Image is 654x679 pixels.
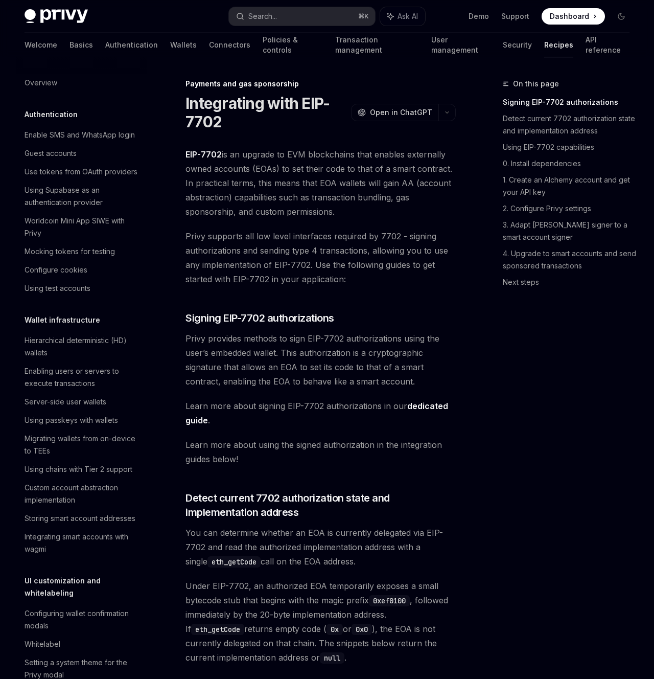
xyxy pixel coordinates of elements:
div: Using passkeys with wallets [25,414,118,426]
div: Worldcoin Mini App SIWE with Privy [25,215,141,239]
a: Integrating smart accounts with wagmi [16,528,147,558]
h5: UI customization and whitelabeling [25,575,147,599]
span: is an upgrade to EVM blockchains that enables externally owned accounts (EOAs) to set their code ... [185,147,456,219]
a: Policies & controls [263,33,323,57]
span: Privy provides methods to sign EIP-7702 authorizations using the user’s embedded wallet. This aut... [185,331,456,389]
a: Next steps [503,274,638,290]
a: 3. Adapt [PERSON_NAME] signer to a smart account signer [503,217,638,245]
a: Transaction management [335,33,418,57]
a: Basics [69,33,93,57]
div: Custom account abstraction implementation [25,482,141,506]
span: Learn more about using the signed authorization in the integration guides below! [185,438,456,466]
code: eth_getCode [191,624,244,635]
div: Configure cookies [25,264,87,276]
a: Using chains with Tier 2 support [16,460,147,479]
code: 0xef0100 [369,595,410,606]
span: Under EIP-7702, an authorized EOA temporarily exposes a small bytecode stub that begins with the ... [185,579,456,665]
a: Whitelabel [16,635,147,653]
div: Using chains with Tier 2 support [25,463,132,476]
div: Guest accounts [25,147,77,160]
a: Support [501,11,529,21]
div: Payments and gas sponsorship [185,79,456,89]
h1: Integrating with EIP-7702 [185,94,347,131]
span: ⌘ K [358,12,369,20]
a: Using Supabase as an authentication provider [16,181,147,212]
span: You can determine whether an EOA is currently delegated via EIP-7702 and read the authorized impl... [185,526,456,569]
code: null [320,652,344,664]
div: Overview [25,77,57,89]
a: Custom account abstraction implementation [16,479,147,509]
a: Overview [16,74,147,92]
a: Wallets [170,33,197,57]
a: Hierarchical deterministic (HD) wallets [16,331,147,362]
a: Worldcoin Mini App SIWE with Privy [16,212,147,242]
a: Enable SMS and WhatsApp login [16,126,147,144]
a: Server-side user wallets [16,393,147,411]
a: Configuring wallet confirmation modals [16,604,147,635]
div: Using Supabase as an authentication provider [25,184,141,209]
a: Detect current 7702 authorization state and implementation address [503,110,638,139]
button: Toggle dark mode [613,8,629,25]
span: On this page [513,78,559,90]
a: User management [431,33,491,57]
a: Enabling users or servers to execute transactions [16,362,147,393]
img: dark logo [25,9,88,24]
div: Storing smart account addresses [25,512,135,525]
a: Demo [469,11,489,21]
div: Mocking tokens for testing [25,245,115,258]
div: Whitelabel [25,638,60,650]
div: Use tokens from OAuth providers [25,166,137,178]
a: EIP-7702 [185,149,222,160]
span: Privy supports all low level interfaces required by 7702 - signing authorizations and sending typ... [185,229,456,286]
code: 0x0 [352,624,372,635]
a: Mocking tokens for testing [16,242,147,261]
a: 0. Install dependencies [503,155,638,172]
a: API reference [586,33,629,57]
div: Search... [248,10,277,22]
span: Ask AI [398,11,418,21]
a: Storing smart account addresses [16,509,147,528]
a: Using passkeys with wallets [16,411,147,429]
div: Configuring wallet confirmation modals [25,607,141,632]
a: Use tokens from OAuth providers [16,163,147,181]
a: Using test accounts [16,279,147,298]
div: Migrating wallets from on-device to TEEs [25,433,141,457]
div: Hierarchical deterministic (HD) wallets [25,334,141,359]
div: Using test accounts [25,282,90,295]
div: Server-side user wallets [25,396,106,408]
span: Signing EIP-7702 authorizations [185,311,334,325]
span: Open in ChatGPT [370,107,432,118]
span: Dashboard [550,11,589,21]
a: 4. Upgrade to smart accounts and send sponsored transactions [503,245,638,274]
span: Learn more about signing EIP-7702 authorizations in our . [185,399,456,427]
a: Guest accounts [16,144,147,163]
a: Security [503,33,532,57]
div: Integrating smart accounts with wagmi [25,531,141,555]
a: Connectors [209,33,250,57]
a: Migrating wallets from on-device to TEEs [16,429,147,460]
a: Welcome [25,33,57,57]
a: 1. Create an Alchemy account and get your API key [503,172,638,200]
h5: Wallet infrastructure [25,314,100,326]
a: Signing EIP-7702 authorizations [503,94,638,110]
code: eth_getCode [207,556,261,568]
a: Dashboard [542,8,605,25]
span: Detect current 7702 authorization state and implementation address [185,491,456,519]
button: Search...⌘K [229,7,375,26]
code: 0x [326,624,343,635]
h5: Authentication [25,108,78,121]
a: Recipes [544,33,573,57]
button: Ask AI [380,7,425,26]
a: Configure cookies [16,261,147,279]
a: 2. Configure Privy settings [503,200,638,217]
a: Authentication [105,33,158,57]
div: Enable SMS and WhatsApp login [25,129,135,141]
a: Using EIP-7702 capabilities [503,139,638,155]
button: Open in ChatGPT [351,104,438,121]
div: Enabling users or servers to execute transactions [25,365,141,390]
